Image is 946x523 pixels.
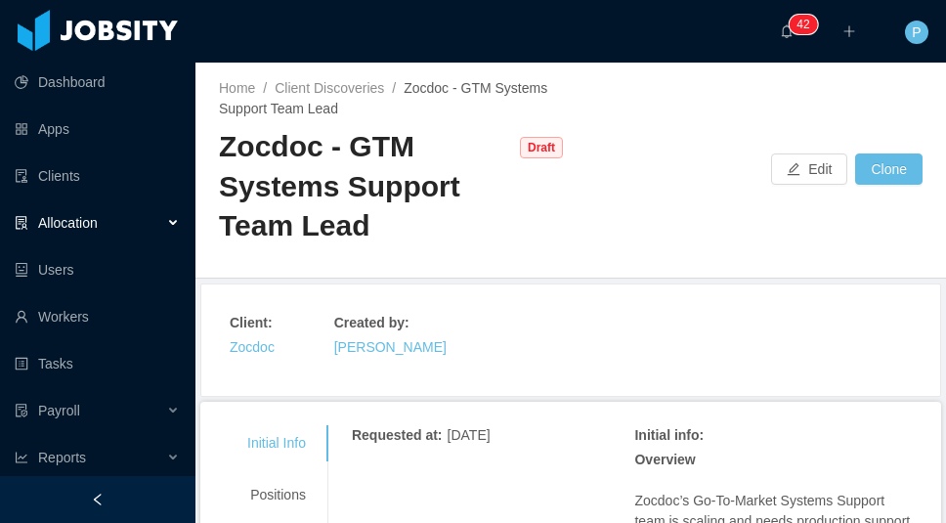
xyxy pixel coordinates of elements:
[38,215,98,231] span: Allocation
[219,127,510,246] div: Zocdoc - GTM Systems Support Team Lead
[224,477,329,513] div: Positions
[219,80,255,96] a: Home
[796,15,803,34] p: 4
[263,80,267,96] span: /
[15,451,28,464] i: icon: line-chart
[803,15,810,34] p: 2
[15,344,180,383] a: icon: profileTasks
[15,404,28,417] i: icon: file-protect
[38,450,86,465] span: Reports
[789,15,817,34] sup: 42
[224,425,329,461] div: Initial Info
[275,80,384,96] a: Client Discoveries
[392,80,396,96] span: /
[15,109,180,149] a: icon: appstoreApps
[520,137,563,158] span: Draft
[634,452,695,467] strong: Overview
[15,63,180,102] a: icon: pie-chartDashboard
[15,250,180,289] a: icon: robotUsers
[912,21,921,44] span: P
[842,24,856,38] i: icon: plus
[334,339,447,355] a: [PERSON_NAME]
[230,339,275,355] a: Zocdoc
[334,315,409,330] strong: Created by :
[15,156,180,196] a: icon: auditClients
[855,153,923,185] button: Clone
[780,24,794,38] i: icon: bell
[634,427,704,443] strong: Initial info :
[38,403,80,418] span: Payroll
[15,216,28,230] i: icon: solution
[230,315,273,330] strong: Client :
[352,427,443,443] strong: Requested at :
[15,297,180,336] a: icon: userWorkers
[771,153,847,185] button: icon: editEdit
[448,427,491,443] span: [DATE]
